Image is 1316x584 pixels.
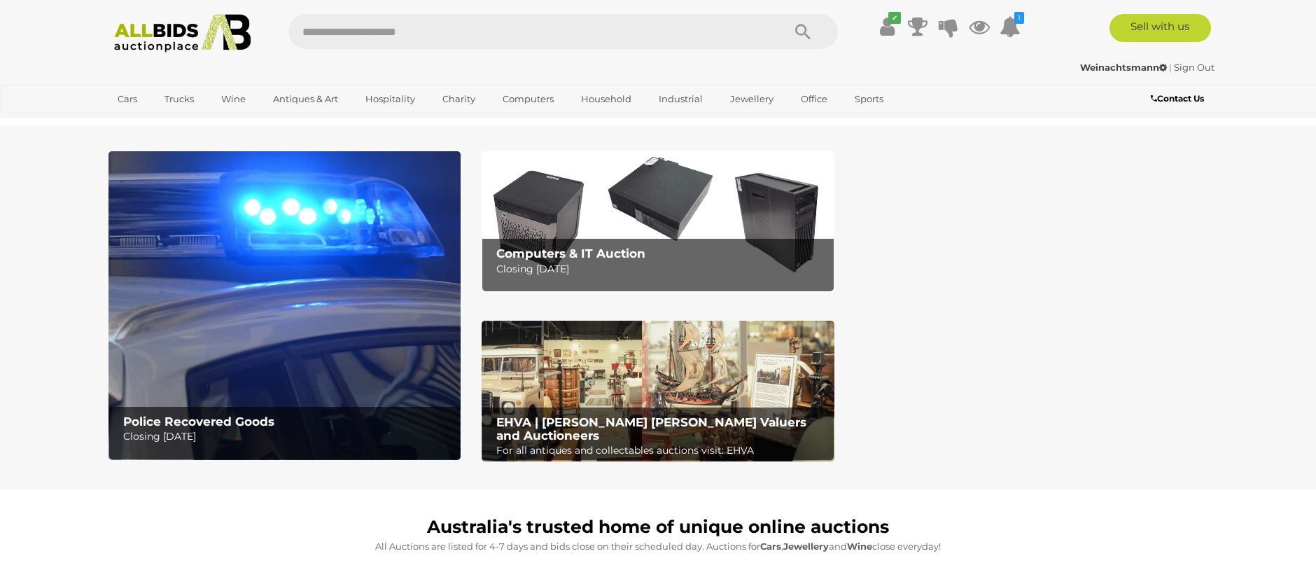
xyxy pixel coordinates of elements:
a: Computers [493,88,563,111]
a: Wine [212,88,255,111]
img: Allbids.com.au [106,14,258,53]
a: Contact Us [1151,91,1207,106]
a: Sports [846,88,892,111]
a: Office [792,88,836,111]
a: Charity [433,88,484,111]
img: Computers & IT Auction [482,151,834,292]
p: For all antiques and collectables auctions visit: EHVA [496,442,826,459]
h1: Australia's trusted home of unique online auctions [115,517,1200,537]
span: | [1169,62,1172,73]
strong: Jewellery [783,541,829,552]
p: Closing [DATE] [123,428,453,445]
b: Contact Us [1151,93,1204,104]
img: EHVA | Evans Hastings Valuers and Auctioneers [482,321,834,462]
a: Household [572,88,640,111]
b: EHVA | [PERSON_NAME] [PERSON_NAME] Valuers and Auctioneers [496,415,806,443]
a: Weinachtsmann [1080,62,1169,73]
a: [GEOGRAPHIC_DATA] [108,111,226,134]
a: Antiques & Art [264,88,347,111]
button: Search [768,14,838,49]
i: ✔ [888,12,901,24]
a: Sign Out [1174,62,1214,73]
a: Trucks [155,88,203,111]
img: Police Recovered Goods [108,151,461,460]
a: Jewellery [721,88,783,111]
a: Cars [108,88,146,111]
a: EHVA | Evans Hastings Valuers and Auctioneers EHVA | [PERSON_NAME] [PERSON_NAME] Valuers and Auct... [482,321,834,462]
a: Sell with us [1109,14,1211,42]
a: Computers & IT Auction Computers & IT Auction Closing [DATE] [482,151,834,292]
b: Computers & IT Auction [496,246,645,260]
p: Closing [DATE] [496,260,826,278]
a: Police Recovered Goods Police Recovered Goods Closing [DATE] [108,151,461,460]
a: Hospitality [356,88,424,111]
a: ✔ [876,14,897,39]
strong: Weinachtsmann [1080,62,1167,73]
b: Police Recovered Goods [123,415,274,429]
a: Industrial [650,88,712,111]
strong: Wine [847,541,872,552]
strong: Cars [760,541,781,552]
i: 1 [1014,12,1024,24]
p: All Auctions are listed for 4-7 days and bids close on their scheduled day. Auctions for , and cl... [115,538,1200,555]
a: 1 [1000,14,1021,39]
